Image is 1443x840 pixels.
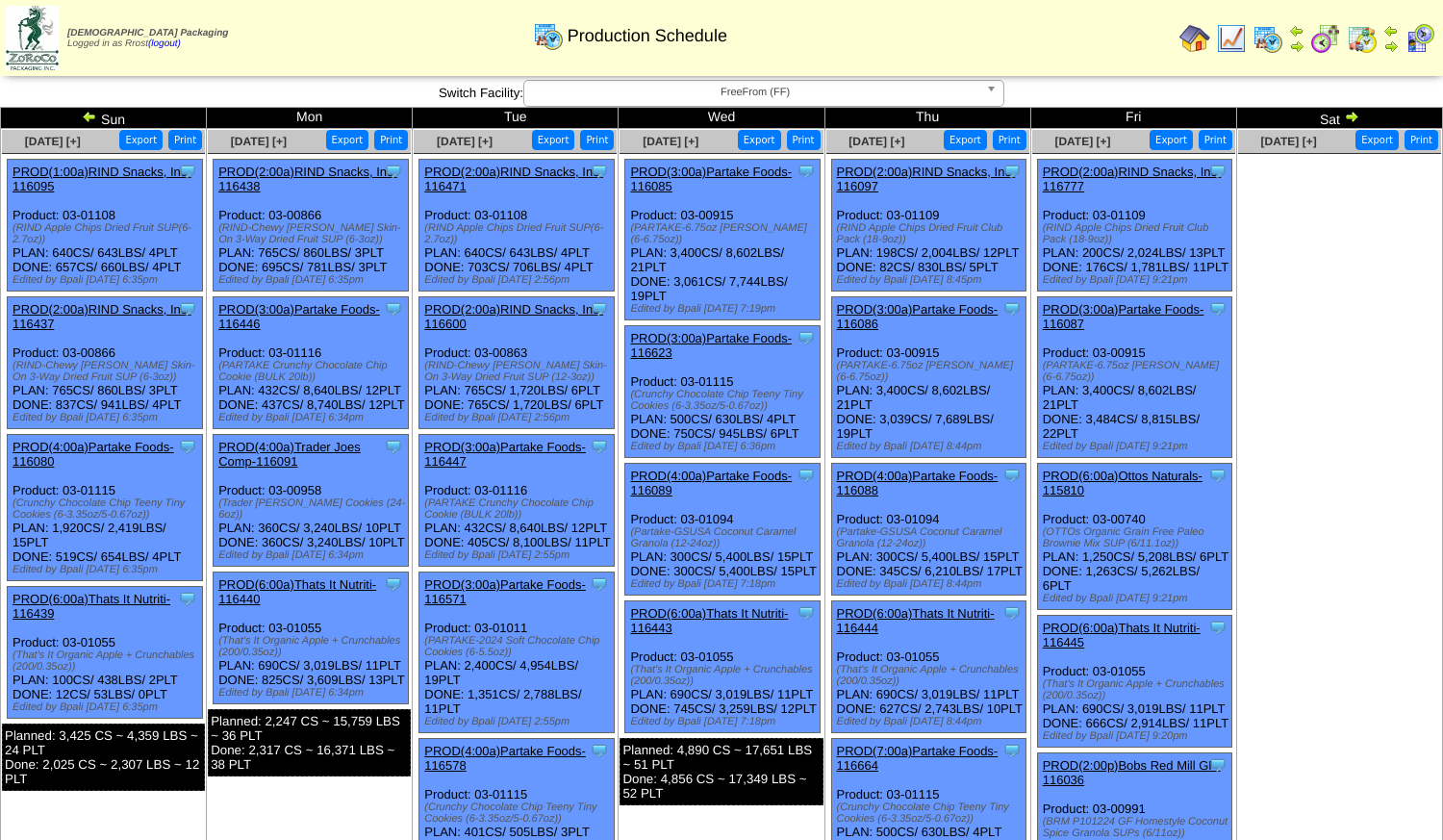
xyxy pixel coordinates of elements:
a: PROD(3:00a)Partake Foods-116571 [424,577,586,606]
div: (That's It Organic Apple + Crunchables (200/0.35oz)) [837,664,1026,687]
span: [DATE] [+] [1261,135,1317,148]
a: [DATE] [+] [1054,135,1110,148]
img: Tooltip [1002,466,1022,485]
img: Tooltip [178,162,197,181]
div: (PARTAKE Crunchy Chocolate Chip Cookie (BULK 20lb)) [424,497,614,521]
div: (Crunchy Chocolate Chip Teeny Tiny Cookies (6-3.35oz/5-0.67oz)) [837,802,1026,825]
button: Print [1405,130,1438,150]
div: (RIND-Chewy [PERSON_NAME] Skin-On 3-Way Dried Fruit SUP (6-3oz)) [13,360,202,383]
div: (RIND Apple Chips Dried Fruit Club Pack (18-9oz)) [837,222,1026,245]
div: Product: 03-01109 PLAN: 200CS / 2,024LBS / 13PLT DONE: 176CS / 1,781LBS / 11PLT [1037,160,1232,292]
img: Tooltip [384,299,403,318]
div: Edited by Bpali [DATE] 2:55pm [424,549,614,561]
a: PROD(2:00a)RIND Snacks, Inc-116600 [424,302,603,331]
a: PROD(6:00a)Thats It Nutriti-116444 [837,606,995,635]
img: home.gif [1179,23,1210,54]
div: Edited by Bpali [DATE] 6:35pm [13,564,202,575]
button: Export [738,130,781,150]
span: [DEMOGRAPHIC_DATA] Packaging [67,28,228,38]
a: [DATE] [+] [25,135,81,148]
div: Product: 03-01108 PLAN: 640CS / 643LBS / 4PLT DONE: 657CS / 660LBS / 4PLT [8,160,203,292]
button: Export [944,130,987,150]
div: (Trader [PERSON_NAME] Cookies (24-6oz)) [218,497,408,521]
span: [DATE] [+] [848,135,904,148]
a: PROD(4:00a)Partake Foods-116578 [424,744,586,773]
div: Planned: 2,247 CS ~ 15,759 LBS ~ 36 PLT Done: 2,317 CS ~ 16,371 LBS ~ 38 PLT [208,709,411,776]
div: (RIND-Chewy [PERSON_NAME] Skin-On 3-Way Dried Fruit SUP (6-3oz)) [218,222,408,245]
a: [DATE] [+] [437,135,493,148]
img: Tooltip [797,328,816,347]
a: PROD(4:00a)Partake Foods-116089 [630,469,792,497]
div: (That's It Organic Apple + Crunchables (200/0.35oz)) [1043,678,1232,701]
div: (PARTAKE Crunchy Chocolate Chip Cookie (BULK 20lb)) [218,360,408,383]
div: Edited by Bpali [DATE] 6:35pm [13,701,202,713]
a: [DATE] [+] [643,135,698,148]
div: Edited by Bpali [DATE] 7:18pm [630,578,820,590]
img: arrowright.gif [1383,38,1399,54]
a: PROD(2:00a)RIND Snacks, Inc-116437 [13,302,191,331]
img: Tooltip [178,437,197,456]
div: Edited by Bpali [DATE] 6:34pm [218,687,408,699]
div: Product: 03-01055 PLAN: 690CS / 3,019LBS / 11PLT DONE: 825CS / 3,609LBS / 13PLT [214,573,409,704]
div: (Crunchy Chocolate Chip Teeny Tiny Cookies (6-3.35oz/5-0.67oz)) [13,497,202,521]
img: calendarcustomer.gif [1405,23,1435,54]
div: Product: 03-01055 PLAN: 690CS / 3,019LBS / 11PLT DONE: 627CS / 2,743LBS / 10PLT [831,601,1026,733]
a: PROD(3:00a)Partake Foods-116085 [630,165,792,193]
img: arrowleft.gif [82,109,97,124]
img: Tooltip [178,299,197,318]
div: (RIND Apple Chips Dried Fruit Club Pack (18-9oz)) [1043,222,1232,245]
span: FreeFrom (FF) [532,81,978,104]
img: line_graph.gif [1216,23,1247,54]
button: Print [374,130,408,150]
a: PROD(6:00a)Thats It Nutriti-116439 [13,592,170,621]
div: Product: 03-00866 PLAN: 765CS / 860LBS / 3PLT DONE: 695CS / 781LBS / 3PLT [214,160,409,292]
img: calendarinout.gif [1347,23,1378,54]
a: PROD(4:00a)Partake Foods-116088 [837,469,999,497]
img: Tooltip [590,437,609,456]
a: PROD(1:00a)RIND Snacks, Inc-116095 [13,165,191,193]
img: Tooltip [1002,603,1022,623]
div: (Crunchy Chocolate Chip Teeny Tiny Cookies (6-3.35oz/5-0.67oz)) [630,389,820,412]
button: Export [532,130,575,150]
a: (logout) [148,38,181,49]
div: Edited by Bpali [DATE] 7:19pm [630,303,820,315]
a: PROD(2:00a)RIND Snacks, Inc-116777 [1043,165,1222,193]
div: Edited by Bpali [DATE] 8:45pm [837,274,1026,286]
div: Edited by Bpali [DATE] 7:18pm [630,716,820,727]
div: Product: 03-00740 PLAN: 1,250CS / 5,208LBS / 6PLT DONE: 1,263CS / 5,262LBS / 6PLT [1037,464,1232,610]
img: calendarblend.gif [1310,23,1341,54]
div: Product: 03-00863 PLAN: 765CS / 1,720LBS / 6PLT DONE: 765CS / 1,720LBS / 6PLT [419,297,615,429]
div: Planned: 4,890 CS ~ 17,651 LBS ~ 51 PLT Done: 4,856 CS ~ 17,349 LBS ~ 52 PLT [620,738,823,805]
img: Tooltip [1002,741,1022,760]
div: (BRM P101224 GF Homestyle Coconut Spice Granola SUPs (6/11oz)) [1043,816,1232,839]
div: Product: 03-00915 PLAN: 3,400CS / 8,602LBS / 21PLT DONE: 3,061CS / 7,744LBS / 19PLT [625,160,821,320]
div: Product: 03-01094 PLAN: 300CS / 5,400LBS / 15PLT DONE: 345CS / 6,210LBS / 17PLT [831,464,1026,596]
img: calendarprod.gif [1253,23,1283,54]
img: Tooltip [384,437,403,456]
div: Edited by Bpali [DATE] 9:21pm [1043,441,1232,452]
button: Print [1199,130,1232,150]
div: Product: 03-01055 PLAN: 690CS / 3,019LBS / 11PLT DONE: 745CS / 3,259LBS / 12PLT [625,601,821,733]
div: Edited by Bpali [DATE] 6:35pm [13,274,202,286]
button: Print [168,130,202,150]
span: Logged in as Rrost [67,28,228,49]
a: PROD(2:00p)Bobs Red Mill GF-116036 [1043,758,1221,787]
img: calendarprod.gif [533,20,564,51]
div: Edited by Bpali [DATE] 6:35pm [218,274,408,286]
div: Product: 03-01115 PLAN: 1,920CS / 2,419LBS / 15PLT DONE: 519CS / 654LBS / 4PLT [8,435,203,581]
div: Product: 03-00915 PLAN: 3,400CS / 8,602LBS / 21PLT DONE: 3,484CS / 8,815LBS / 22PLT [1037,297,1232,458]
div: Product: 03-01116 PLAN: 432CS / 8,640LBS / 12PLT DONE: 405CS / 8,100LBS / 11PLT [419,435,615,567]
div: Product: 03-01055 PLAN: 690CS / 3,019LBS / 11PLT DONE: 666CS / 2,914LBS / 11PLT [1037,616,1232,748]
img: Tooltip [590,574,609,594]
div: Edited by Bpali [DATE] 2:56pm [424,274,614,286]
img: Tooltip [590,299,609,318]
img: arrowright.gif [1289,38,1304,54]
div: Product: 03-01109 PLAN: 198CS / 2,004LBS / 12PLT DONE: 82CS / 830LBS / 5PLT [831,160,1026,292]
div: Edited by Bpali [DATE] 2:56pm [424,412,614,423]
a: [DATE] [+] [231,135,287,148]
a: PROD(6:00a)Ottos Naturals-115810 [1043,469,1202,497]
div: (Partake-GSUSA Coconut Caramel Granola (12-24oz)) [630,526,820,549]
